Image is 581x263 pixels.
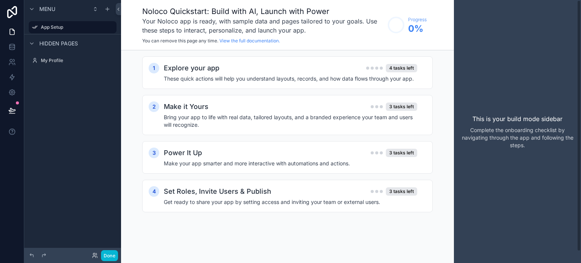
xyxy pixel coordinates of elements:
span: Progress [408,17,427,23]
p: This is your build mode sidebar [472,114,562,123]
span: You can remove this page any time. [142,38,218,44]
a: My Profile [29,54,117,67]
h3: Your Noloco app is ready, with sample data and pages tailored to your goals. Use these steps to i... [142,17,384,35]
span: Hidden pages [39,40,78,47]
span: 0 % [408,23,427,35]
button: Done [101,250,118,261]
p: Complete the onboarding checklist by navigating through the app and following the steps. [460,126,575,149]
h1: Noloco Quickstart: Build with AI, Launch with Power [142,6,384,17]
a: App Setup [29,21,117,33]
span: Menu [39,5,55,13]
a: View the full documentation. [219,38,280,44]
label: My Profile [41,58,115,64]
label: App Setup [41,24,112,30]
